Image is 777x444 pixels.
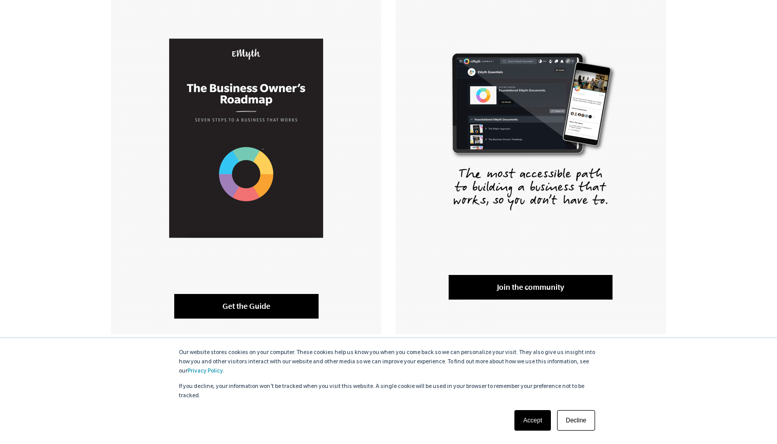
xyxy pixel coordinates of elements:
[188,368,223,375] a: Privacy Policy
[449,275,613,300] a: Join the community
[557,410,595,431] a: Decline
[179,348,598,376] p: Our website stores cookies on your computer. These cookies help us know you when you come back so...
[179,382,598,401] p: If you decline, your information won’t be tracked when you visit this website. A single cookie wi...
[169,39,323,238] img: Business Owners Roadmap Cover
[174,294,319,319] a: Get the Guide
[440,39,621,219] img: EMyth Connect Right Hand CTA
[514,410,551,431] a: Accept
